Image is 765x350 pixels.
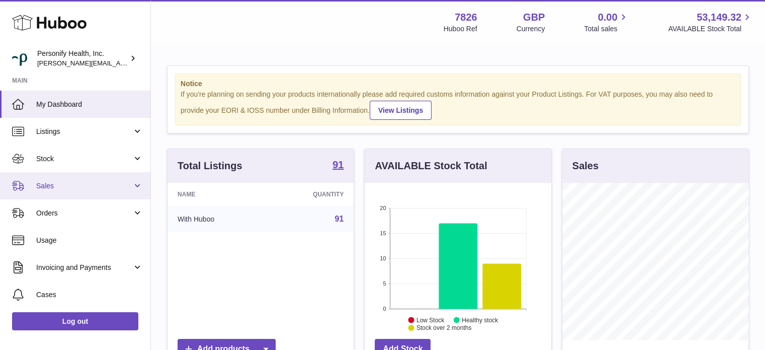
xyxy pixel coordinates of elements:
span: Listings [36,127,132,136]
strong: Notice [181,79,735,89]
span: [PERSON_NAME][EMAIL_ADDRESS][PERSON_NAME][DOMAIN_NAME] [37,59,256,67]
text: Healthy stock [462,316,498,323]
text: 15 [380,230,386,236]
text: 10 [380,255,386,261]
span: Total sales [584,24,629,34]
a: 0.00 Total sales [584,11,629,34]
span: Usage [36,236,143,245]
th: Name [167,183,266,206]
span: Cases [36,290,143,300]
text: 0 [383,306,386,312]
span: Stock [36,154,132,164]
span: AVAILABLE Stock Total [668,24,753,34]
div: Personify Health, Inc. [37,49,128,68]
h3: Sales [572,159,599,173]
strong: 91 [332,160,344,170]
h3: AVAILABLE Stock Total [375,159,487,173]
img: donald.holliday@virginpulse.com [12,51,27,66]
a: 91 [332,160,344,172]
strong: GBP [523,11,545,24]
text: Stock over 2 months [416,324,471,331]
h3: Total Listings [178,159,242,173]
a: 91 [335,215,344,223]
a: Log out [12,312,138,330]
a: View Listings [370,101,432,120]
div: Currency [517,24,545,34]
a: 53,149.32 AVAILABLE Stock Total [668,11,753,34]
span: My Dashboard [36,100,143,109]
th: Quantity [266,183,354,206]
div: If you're planning on sending your products internationally please add required customs informati... [181,90,735,120]
div: Huboo Ref [444,24,477,34]
span: Invoicing and Payments [36,263,132,272]
text: 20 [380,205,386,211]
span: Sales [36,181,132,191]
span: 0.00 [598,11,618,24]
strong: 7826 [455,11,477,24]
td: With Huboo [167,206,266,232]
span: 53,149.32 [697,11,741,24]
text: Low Stock [416,316,445,323]
span: Orders [36,208,132,218]
text: 5 [383,281,386,287]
